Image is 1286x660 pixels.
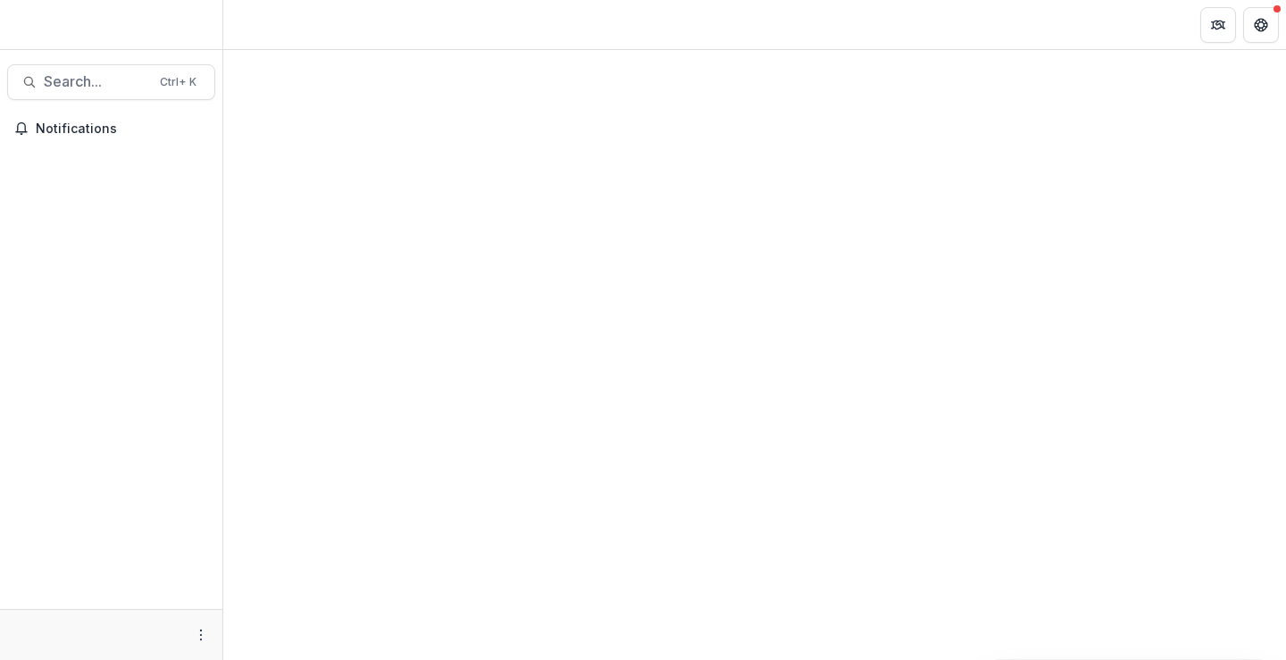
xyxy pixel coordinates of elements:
[1200,7,1236,43] button: Partners
[190,624,212,646] button: More
[36,121,208,137] span: Notifications
[7,64,215,100] button: Search...
[44,73,149,90] span: Search...
[156,72,200,92] div: Ctrl + K
[7,114,215,143] button: Notifications
[230,12,306,38] nav: breadcrumb
[1243,7,1279,43] button: Get Help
